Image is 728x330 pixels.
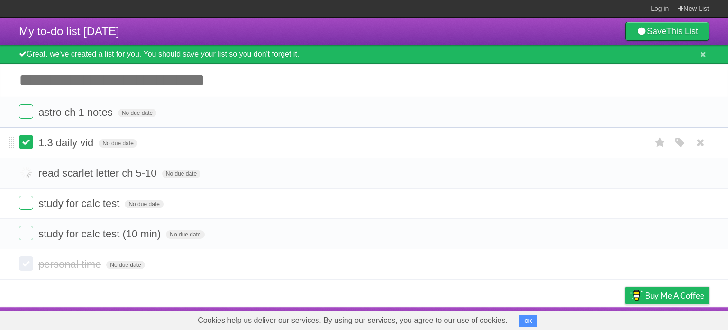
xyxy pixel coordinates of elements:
[649,310,709,328] a: Suggest a feature
[613,310,637,328] a: Privacy
[666,27,698,36] b: This List
[38,258,103,270] span: personal time
[530,310,569,328] a: Developers
[188,311,517,330] span: Cookies help us deliver our services. By using our services, you agree to our use of cookies.
[19,135,33,149] label: Done
[651,135,669,151] label: Star task
[106,261,145,269] span: No due date
[499,310,519,328] a: About
[519,315,537,327] button: OK
[38,106,115,118] span: astro ch 1 notes
[38,167,159,179] span: read scarlet letter ch 5-10
[19,25,119,38] span: My to-do list [DATE]
[630,287,643,303] img: Buy me a coffee
[166,230,204,239] span: No due date
[38,137,96,149] span: 1.3 daily vid
[125,200,163,208] span: No due date
[19,256,33,271] label: Done
[625,22,709,41] a: SaveThis List
[19,165,33,179] label: Done
[38,228,163,240] span: study for calc test (10 min)
[19,226,33,240] label: Done
[99,139,137,148] span: No due date
[162,170,200,178] span: No due date
[118,109,156,117] span: No due date
[581,310,601,328] a: Terms
[38,198,122,209] span: study for calc test
[645,287,704,304] span: Buy me a coffee
[19,104,33,119] label: Done
[19,196,33,210] label: Done
[625,287,709,304] a: Buy me a coffee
